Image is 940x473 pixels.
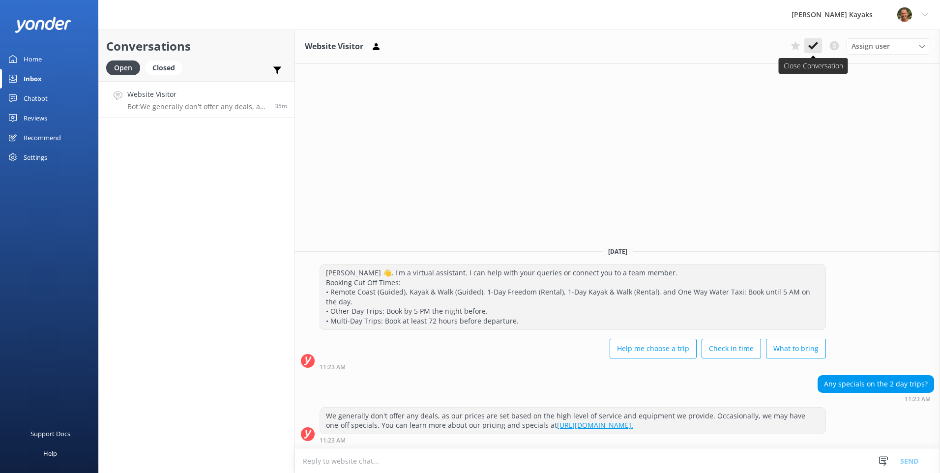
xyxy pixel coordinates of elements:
strong: 11:23 AM [320,438,346,443]
span: Assign user [852,41,890,52]
h2: Conversations [106,37,287,56]
strong: 11:23 AM [320,364,346,370]
button: Check in time [702,339,761,358]
div: We generally don't offer any deals, as our prices are set based on the high level of service and ... [320,408,825,434]
div: Help [43,443,57,463]
h3: Website Visitor [305,40,363,53]
span: [DATE] [602,247,633,256]
div: Oct 15 2025 11:23am (UTC +13:00) Pacific/Auckland [320,437,826,443]
div: Reviews [24,108,47,128]
button: What to bring [766,339,826,358]
div: Assign User [847,38,930,54]
div: Chatbot [24,89,48,108]
span: Oct 15 2025 11:23am (UTC +13:00) Pacific/Auckland [275,102,287,110]
div: Open [106,60,140,75]
div: Home [24,49,42,69]
a: Website VisitorBot:We generally don't offer any deals, as our prices are set based on the high le... [99,81,294,118]
div: Settings [24,148,47,167]
a: Open [106,62,145,73]
h4: Website Visitor [127,89,267,100]
div: [PERSON_NAME] 👋, I'm a virtual assistant. I can help with your queries or connect you to a team m... [320,265,825,329]
img: 49-1662257987.jpg [897,7,912,22]
button: Help me choose a trip [610,339,697,358]
div: Any specials on the 2 day trips? [818,376,934,392]
div: Closed [145,60,182,75]
a: Closed [145,62,187,73]
img: yonder-white-logo.png [15,17,71,33]
a: [URL][DOMAIN_NAME]. [557,420,633,430]
div: Support Docs [30,424,70,443]
div: Oct 15 2025 11:23am (UTC +13:00) Pacific/Auckland [818,395,934,402]
p: Bot: We generally don't offer any deals, as our prices are set based on the high level of service... [127,102,267,111]
div: Oct 15 2025 11:23am (UTC +13:00) Pacific/Auckland [320,363,826,370]
div: Inbox [24,69,42,89]
div: Recommend [24,128,61,148]
strong: 11:23 AM [905,396,931,402]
